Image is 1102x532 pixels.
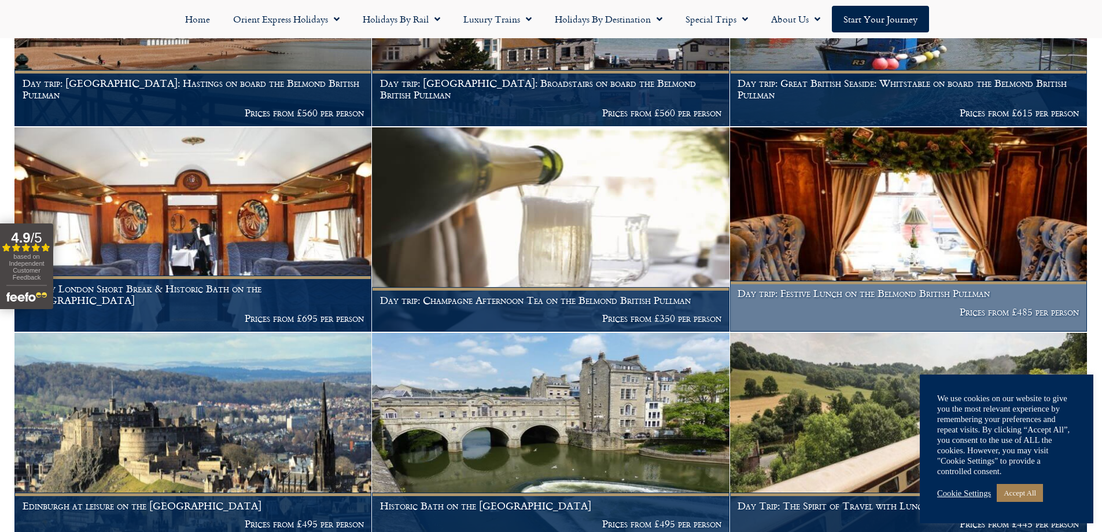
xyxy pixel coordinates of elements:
[543,6,674,32] a: Holidays by Destination
[738,518,1079,530] p: Prices from £445 per person
[380,107,721,119] p: Prices from £560 per person
[380,78,721,100] h1: Day trip: [GEOGRAPHIC_DATA]: Broadstairs on board the Belmond British Pullman
[380,313,721,324] p: Prices from £350 per person
[351,6,452,32] a: Holidays by Rail
[380,518,721,530] p: Prices from £495 per person
[23,518,364,530] p: Prices from £495 per person
[452,6,543,32] a: Luxury Trains
[23,283,364,306] h1: Luxury London Short Break & Historic Bath on the [GEOGRAPHIC_DATA]
[738,107,1079,119] p: Prices from £615 per person
[174,6,222,32] a: Home
[738,306,1079,318] p: Prices from £485 per person
[730,127,1088,332] a: Day trip: Festive Lunch on the Belmond British Pullman Prices from £485 per person
[738,500,1079,512] h1: Day Trip: The Spirit of Travel with Lunch on the Northern Belle
[23,78,364,100] h1: Day trip: [GEOGRAPHIC_DATA]: Hastings on board the Belmond British Pullman
[674,6,760,32] a: Special Trips
[23,500,364,512] h1: Edinburgh at leisure on the [GEOGRAPHIC_DATA]
[6,6,1096,32] nav: Menu
[23,107,364,119] p: Prices from £560 per person
[997,484,1043,502] a: Accept All
[937,393,1076,476] div: We use cookies on our website to give you the most relevant experience by remembering your prefer...
[380,500,721,512] h1: Historic Bath on the [GEOGRAPHIC_DATA]
[738,288,1079,299] h1: Day trip: Festive Lunch on the Belmond British Pullman
[738,78,1079,100] h1: Day trip: Great British Seaside: Whitstable on board the Belmond British Pullman
[23,313,364,324] p: Prices from £695 per person
[14,127,372,332] a: Luxury London Short Break & Historic Bath on the [GEOGRAPHIC_DATA] Prices from £695 per person
[380,295,721,306] h1: Day trip: Champagne Afternoon Tea on the Belmond British Pullman
[937,488,991,498] a: Cookie Settings
[372,127,729,332] a: Day trip: Champagne Afternoon Tea on the Belmond British Pullman Prices from £350 per person
[222,6,351,32] a: Orient Express Holidays
[760,6,832,32] a: About Us
[832,6,929,32] a: Start your Journey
